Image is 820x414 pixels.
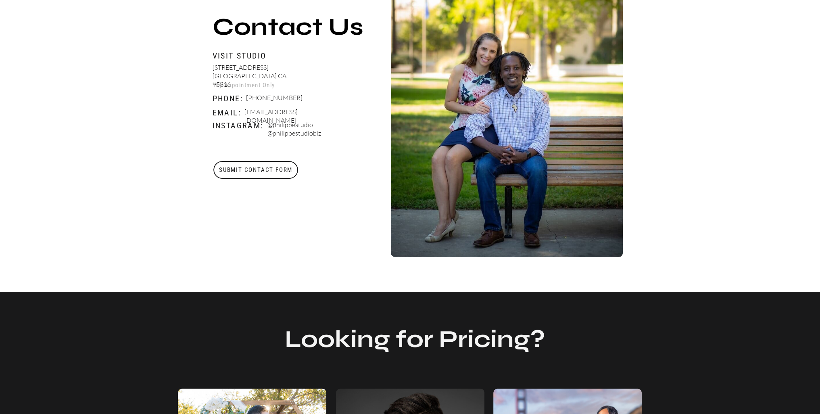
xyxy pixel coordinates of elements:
[213,51,371,60] p: Visit Studio
[213,15,442,43] h2: Contact Us
[246,94,299,104] p: [PHONE_NUMBER]
[213,82,280,90] p: *By Appointment Only
[213,121,242,130] p: Instagram:
[244,108,339,118] p: [EMAIL_ADDRESS][DOMAIN_NAME]
[267,121,362,139] p: @philippestudio @philippestudiobiz
[213,63,294,84] p: [STREET_ADDRESS] [GEOGRAPHIC_DATA] CA 95816
[622,11,643,19] a: BLOG
[213,108,242,117] p: Email:
[213,94,255,103] p: Phone:
[284,328,547,373] h2: Looking for Pricing?
[213,161,299,179] a: Submit Contact Form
